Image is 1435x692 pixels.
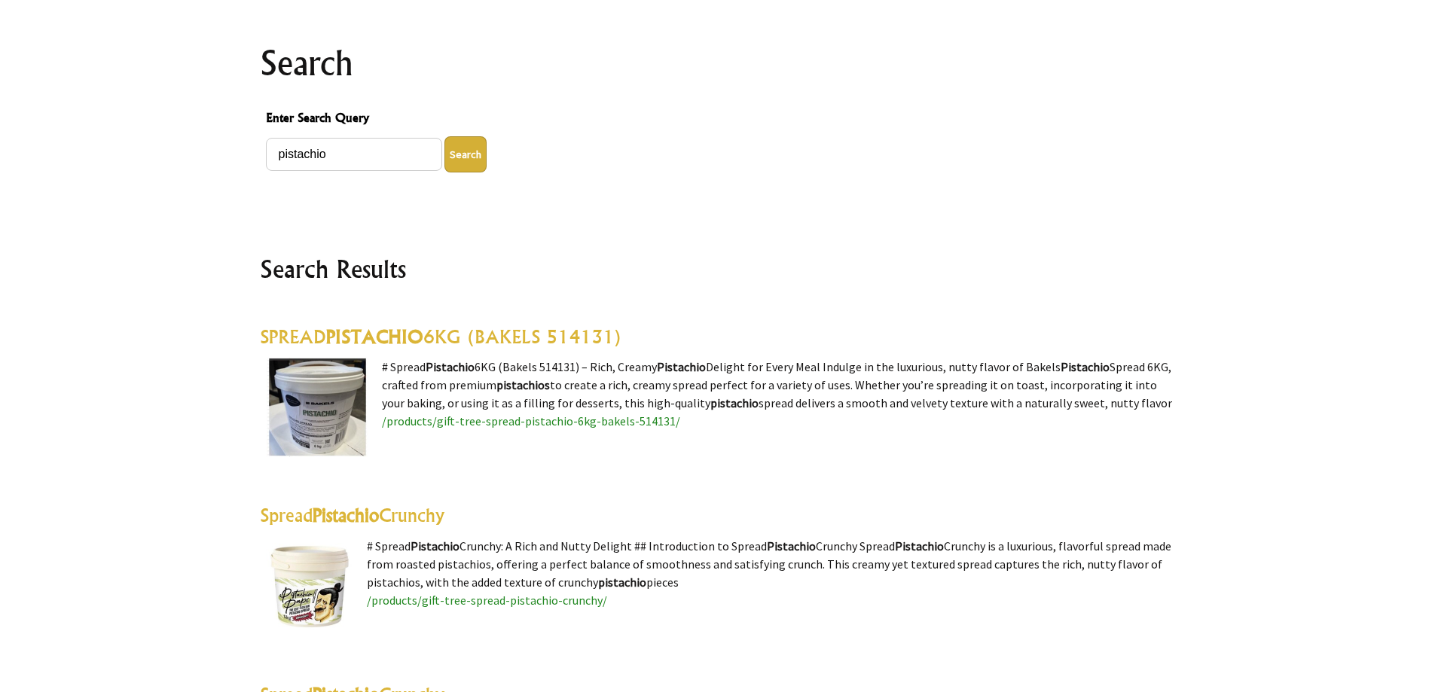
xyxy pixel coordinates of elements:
[657,359,706,374] highlight: Pistachio
[1061,359,1110,374] highlight: Pistachio
[260,358,374,457] img: SPREAD PISTACHIO 6KG (BAKELS 514131)
[411,538,460,553] highlight: Pistachio
[260,504,444,526] a: SpreadPistachioCrunchy
[260,251,1176,287] h2: Search Results
[260,325,621,348] a: SPREADPISTACHIO6KG (BAKELS 514131)
[260,45,1176,81] h1: Search
[710,395,759,410] highlight: pistachio
[326,325,423,348] highlight: PISTACHIO
[382,413,680,428] a: /products/gift-tree-spread-pistachio-6kg-bakels-514131/
[895,538,944,553] highlight: Pistachio
[767,538,816,553] highlight: Pistachio
[444,136,487,172] button: Enter Search Query
[598,575,646,590] highlight: pistachio
[260,537,359,636] img: Spread Pistachio Crunchy
[266,108,1170,130] span: Enter Search Query
[426,359,475,374] highlight: Pistachio
[496,377,550,392] highlight: pistachios
[313,504,379,526] highlight: Pistachio
[367,593,607,608] a: /products/gift-tree-spread-pistachio-crunchy/
[266,138,442,171] input: Enter Search Query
